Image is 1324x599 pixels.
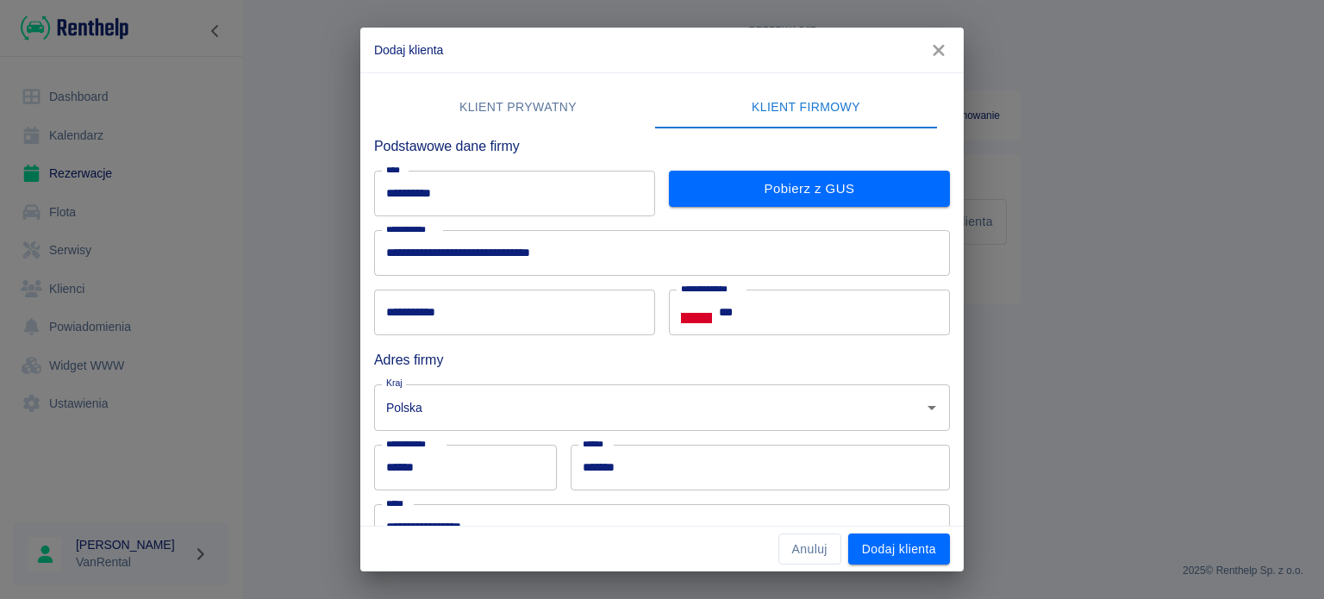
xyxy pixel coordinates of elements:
[374,87,950,128] div: lab API tabs example
[386,377,403,390] label: Kraj
[360,28,964,72] h2: Dodaj klienta
[681,300,712,326] button: Select country
[374,349,950,371] h6: Adres firmy
[662,87,950,128] button: Klient firmowy
[374,87,662,128] button: Klient prywatny
[920,396,944,420] button: Otwórz
[778,533,841,565] button: Anuluj
[848,533,950,565] button: Dodaj klienta
[669,171,950,207] button: Pobierz z GUS
[374,135,950,157] h6: Podstawowe dane firmy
